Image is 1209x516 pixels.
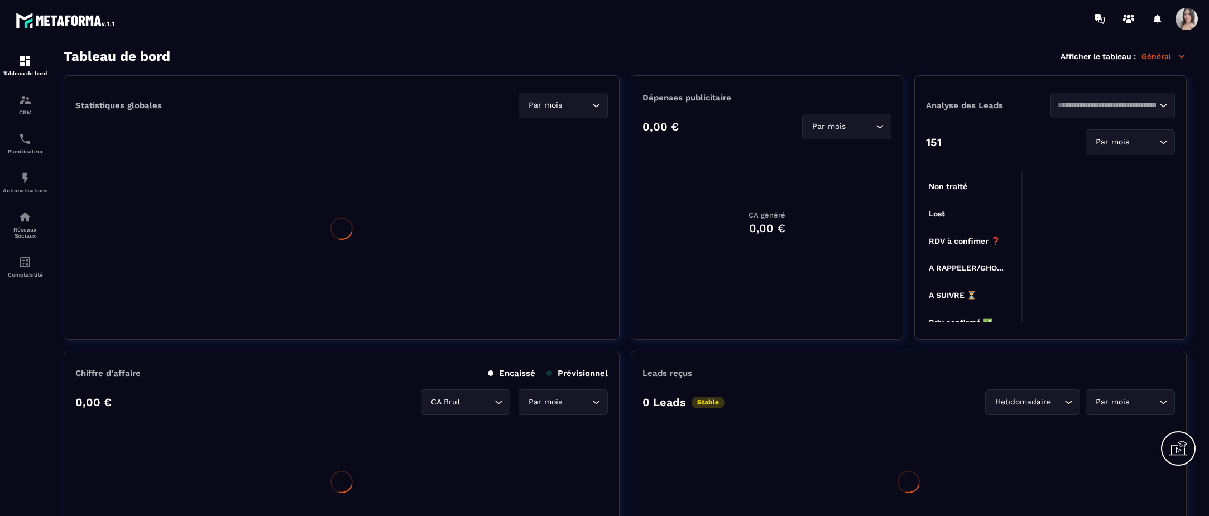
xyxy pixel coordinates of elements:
[3,85,47,124] a: formationformationCRM
[18,255,32,269] img: accountant
[18,171,32,185] img: automations
[992,396,1053,408] span: Hebdomadaire
[802,114,891,139] div: Search for option
[519,93,608,118] div: Search for option
[692,397,725,408] p: Stable
[3,187,47,194] p: Automatisations
[1058,99,1157,112] input: Search for option
[926,136,942,149] p: 151
[526,99,564,112] span: Par mois
[75,100,162,110] p: Statistiques globales
[3,70,47,76] p: Tableau de bord
[421,389,510,415] div: Search for option
[3,46,47,85] a: formationformationTableau de bord
[1141,51,1187,61] p: Général
[1131,396,1157,408] input: Search for option
[18,132,32,146] img: scheduler
[642,120,679,133] p: 0,00 €
[75,368,141,378] p: Chiffre d’affaire
[18,93,32,107] img: formation
[926,100,1050,110] p: Analyse des Leads
[929,318,993,327] tspan: Rdv confirmé ✅
[64,49,170,64] h3: Tableau de bord
[75,396,112,409] p: 0,00 €
[564,99,589,112] input: Search for option
[18,54,32,67] img: formation
[929,182,967,191] tspan: Non traité
[929,209,945,218] tspan: Lost
[16,10,116,30] img: logo
[1086,129,1175,155] div: Search for option
[3,148,47,155] p: Planificateur
[526,396,564,408] span: Par mois
[546,368,608,378] p: Prévisionnel
[3,202,47,247] a: social-networksocial-networkRéseaux Sociaux
[3,272,47,278] p: Comptabilité
[1053,396,1062,408] input: Search for option
[1061,52,1136,61] p: Afficher le tableau :
[1093,136,1131,148] span: Par mois
[929,263,1004,272] tspan: A RAPPELER/GHO...
[1086,389,1175,415] div: Search for option
[642,93,891,103] p: Dépenses publicitaire
[809,120,848,133] span: Par mois
[642,368,692,378] p: Leads reçus
[1050,93,1175,118] div: Search for option
[929,237,1001,246] tspan: RDV à confimer ❓
[428,396,463,408] span: CA Brut
[3,226,47,239] p: Réseaux Sociaux
[1093,396,1131,408] span: Par mois
[3,247,47,286] a: accountantaccountantComptabilité
[564,396,589,408] input: Search for option
[463,396,492,408] input: Search for option
[18,210,32,224] img: social-network
[519,389,608,415] div: Search for option
[1131,136,1157,148] input: Search for option
[3,163,47,202] a: automationsautomationsAutomatisations
[3,109,47,115] p: CRM
[3,124,47,163] a: schedulerschedulerPlanificateur
[848,120,873,133] input: Search for option
[488,368,535,378] p: Encaissé
[985,389,1080,415] div: Search for option
[929,291,977,300] tspan: A SUIVRE ⏳
[642,396,686,409] p: 0 Leads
